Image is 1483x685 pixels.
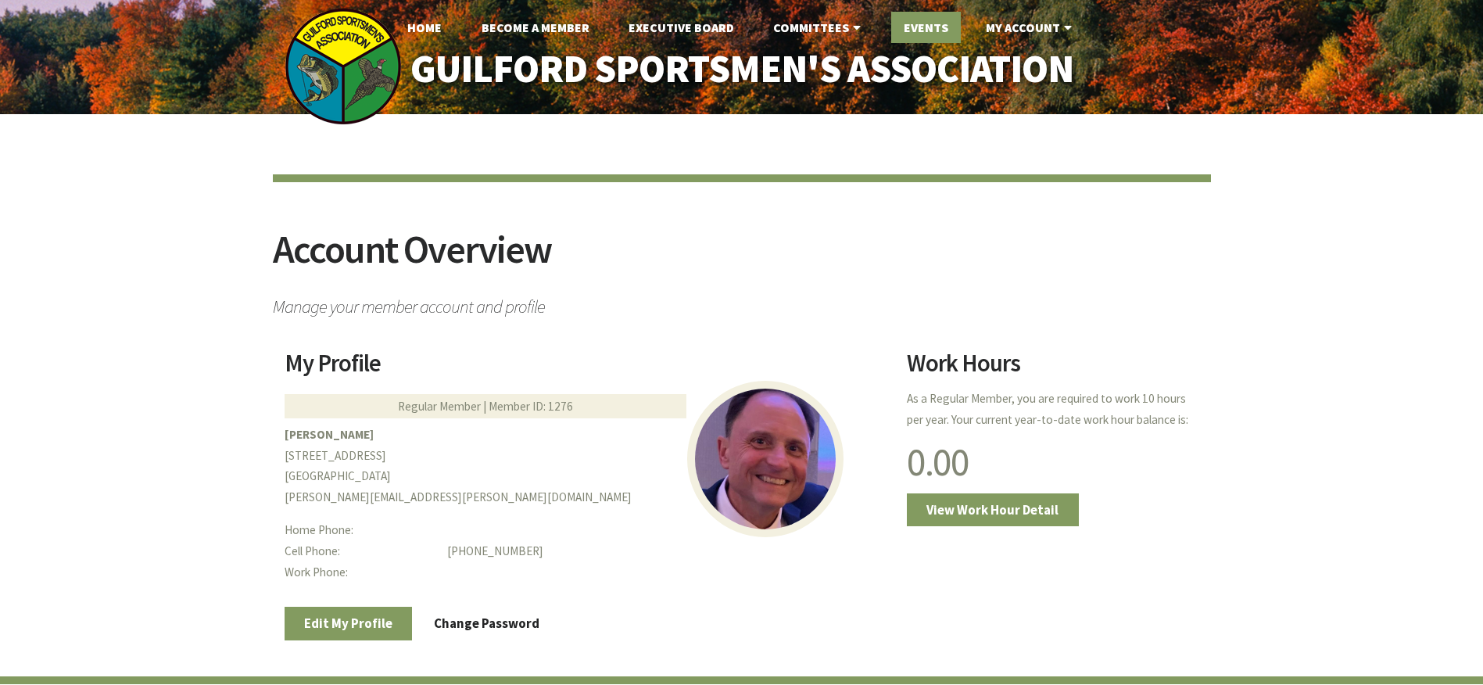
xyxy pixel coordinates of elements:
[907,389,1198,431] p: As a Regular Member, you are required to work 10 hours per year. Your current year-to-date work h...
[907,493,1079,526] a: View Work Hour Detail
[285,8,402,125] img: logo_sm.png
[285,562,435,583] dt: Work Phone
[891,12,961,43] a: Events
[285,394,686,418] div: Regular Member | Member ID: 1276
[469,12,602,43] a: Become A Member
[414,607,560,640] a: Change Password
[447,541,887,562] dd: [PHONE_NUMBER]
[285,425,888,508] p: [STREET_ADDRESS] [GEOGRAPHIC_DATA] [PERSON_NAME][EMAIL_ADDRESS][PERSON_NAME][DOMAIN_NAME]
[285,351,888,387] h2: My Profile
[395,12,454,43] a: Home
[273,230,1211,289] h2: Account Overview
[761,12,877,43] a: Committees
[285,520,435,541] dt: Home Phone
[973,12,1088,43] a: My Account
[273,289,1211,316] span: Manage your member account and profile
[285,607,413,640] a: Edit My Profile
[285,541,435,562] dt: Cell Phone
[907,443,1198,482] h1: 0.00
[616,12,747,43] a: Executive Board
[377,36,1106,102] a: Guilford Sportsmen's Association
[285,427,374,442] b: [PERSON_NAME]
[907,351,1198,387] h2: Work Hours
